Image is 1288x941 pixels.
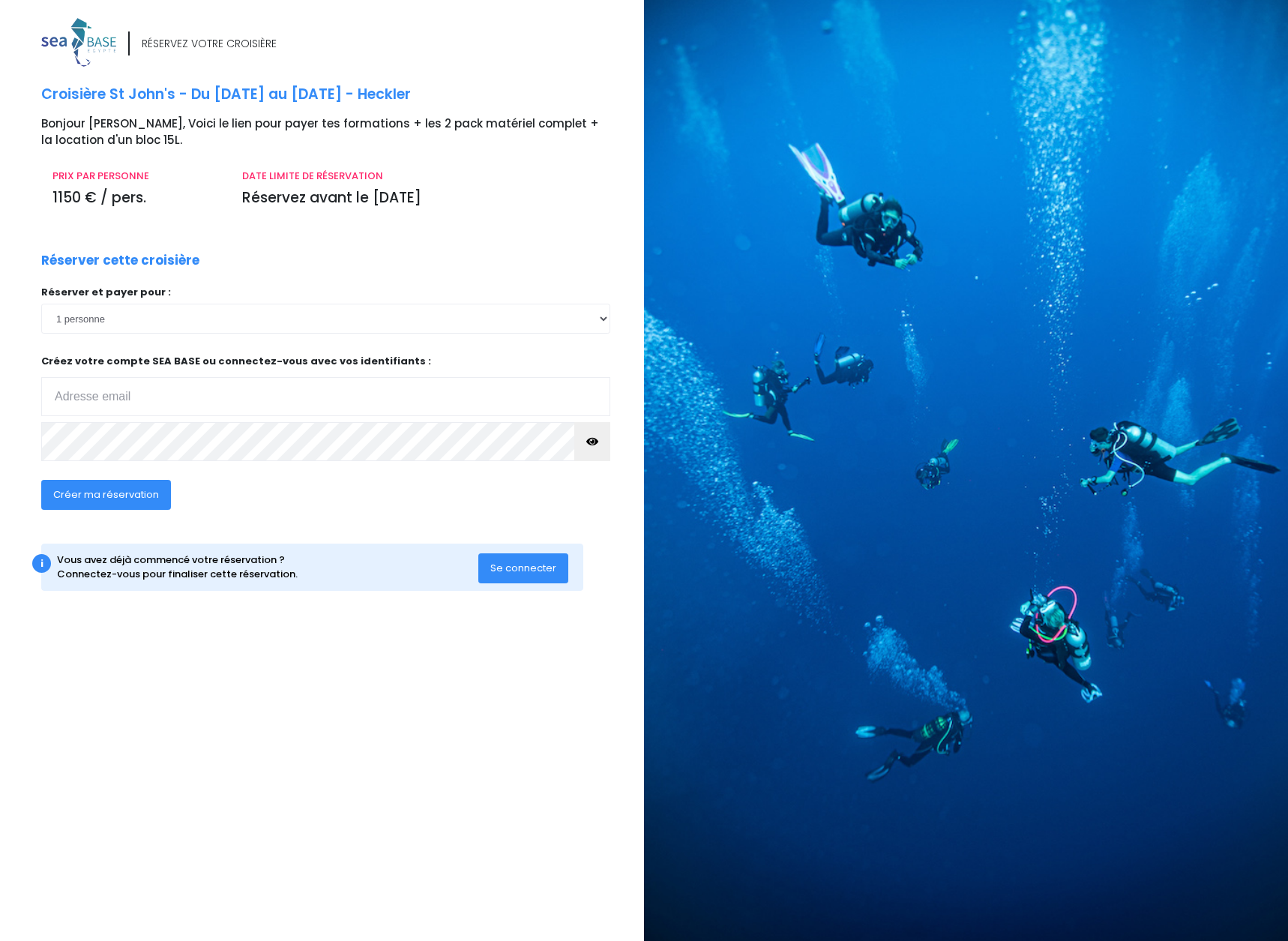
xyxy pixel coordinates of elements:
[41,480,171,510] button: Créer ma réservation
[52,187,220,209] p: 1150 € / pers.
[242,187,599,209] p: Réservez avant le [DATE]
[53,487,159,502] span: Créer ma réservation
[242,169,599,184] p: DATE LIMITE DE RÉSERVATION
[32,554,51,573] div: i
[41,251,199,271] p: Réserver cette croisière
[41,354,610,416] p: Créez votre compte SEA BASE ou connectez-vous avec vos identifiants :
[142,36,277,52] div: RÉSERVEZ VOTRE CROISIÈRE
[41,377,610,416] input: Adresse email
[41,285,610,300] p: Réserver et payer pour :
[41,18,116,67] img: logo_color1.png
[41,84,633,106] p: Croisière St John's - Du [DATE] au [DATE] - Heckler
[478,553,568,583] button: Se connecter
[52,169,220,184] p: PRIX PAR PERSONNE
[478,561,568,574] a: Se connecter
[57,553,478,582] div: Vous avez déjà commencé votre réservation ? Connectez-vous pour finaliser cette réservation.
[490,561,556,575] span: Se connecter
[41,115,633,149] p: Bonjour [PERSON_NAME], Voici le lien pour payer tes formations + les 2 pack matériel complet + la...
